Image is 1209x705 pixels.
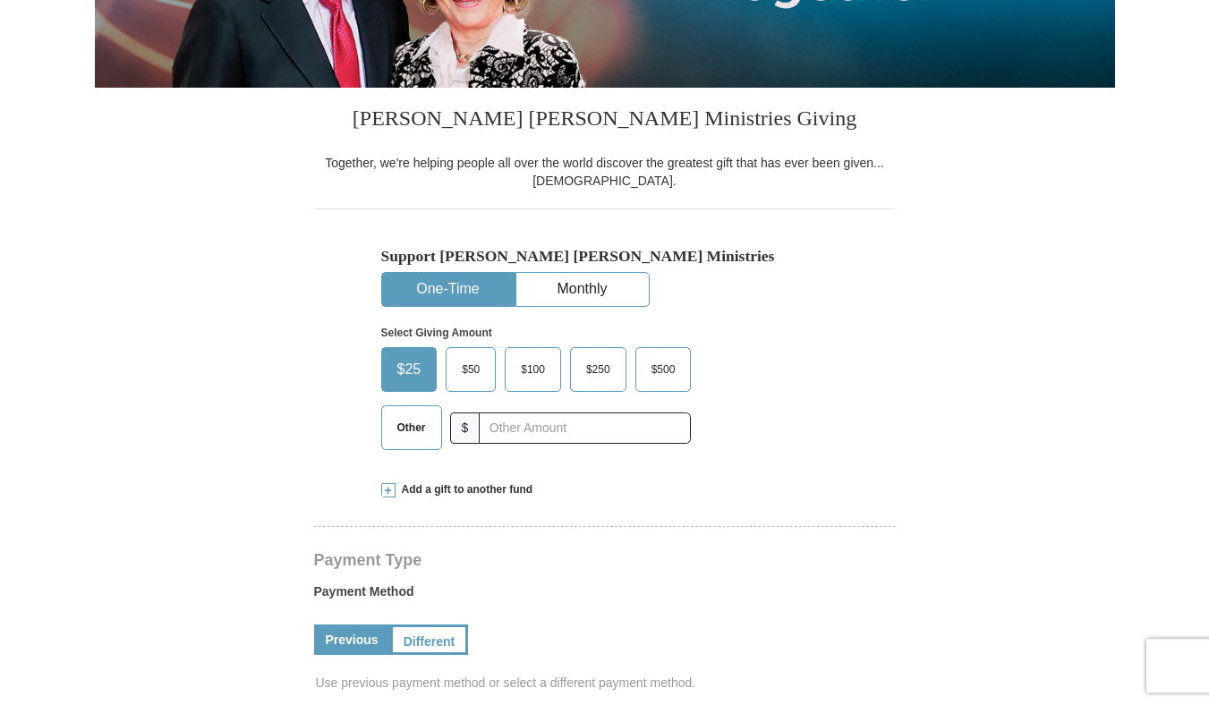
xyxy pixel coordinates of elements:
span: $ [450,412,481,444]
div: Together, we're helping people all over the world discover the greatest gift that has ever been g... [314,154,896,190]
strong: Select Giving Amount [381,327,492,339]
span: $500 [643,356,685,383]
a: Previous [314,624,390,655]
span: Add a gift to another fund [396,482,533,497]
span: $50 [453,356,489,383]
h5: Support [PERSON_NAME] [PERSON_NAME] Ministries [381,247,829,266]
span: Other [388,414,435,441]
span: Use previous payment method or select a different payment method. [316,674,898,692]
input: Other Amount [479,412,691,444]
button: One-Time [382,273,515,306]
button: Monthly [516,273,649,306]
span: $100 [512,356,554,383]
a: Different [390,624,469,655]
h3: [PERSON_NAME] [PERSON_NAME] Ministries Giving [314,88,896,154]
span: $250 [577,356,619,383]
span: $25 [388,356,430,383]
h4: Payment Type [314,553,896,567]
label: Payment Method [314,582,896,609]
